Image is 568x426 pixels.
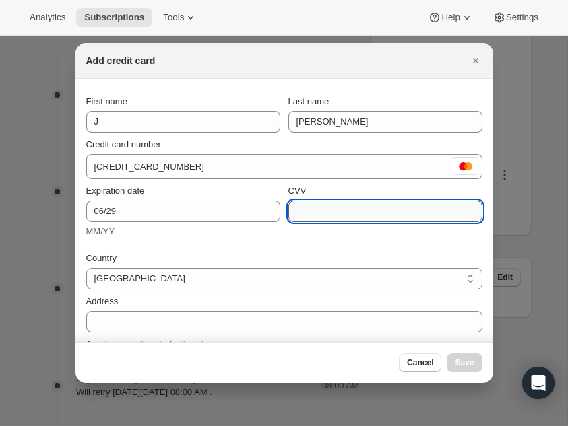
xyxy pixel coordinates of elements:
[76,8,152,27] button: Subscriptions
[163,12,184,23] span: Tools
[84,12,144,23] span: Subscriptions
[22,8,73,27] button: Analytics
[86,339,206,349] span: Apartment, suite, etc (optional)
[420,8,481,27] button: Help
[86,54,156,67] h2: Add credit card
[441,12,460,23] span: Help
[484,8,546,27] button: Settings
[86,139,161,149] span: Credit card number
[506,12,538,23] span: Settings
[399,353,441,372] button: Cancel
[288,186,307,196] span: CVV
[86,226,115,236] span: MM/YY
[155,8,206,27] button: Tools
[86,96,127,106] span: First name
[86,253,117,263] span: Country
[407,357,433,368] span: Cancel
[288,96,329,106] span: Last name
[86,296,119,306] span: Address
[86,186,145,196] span: Expiration date
[466,51,485,70] button: Close
[522,367,555,399] div: Open Intercom Messenger
[30,12,65,23] span: Analytics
